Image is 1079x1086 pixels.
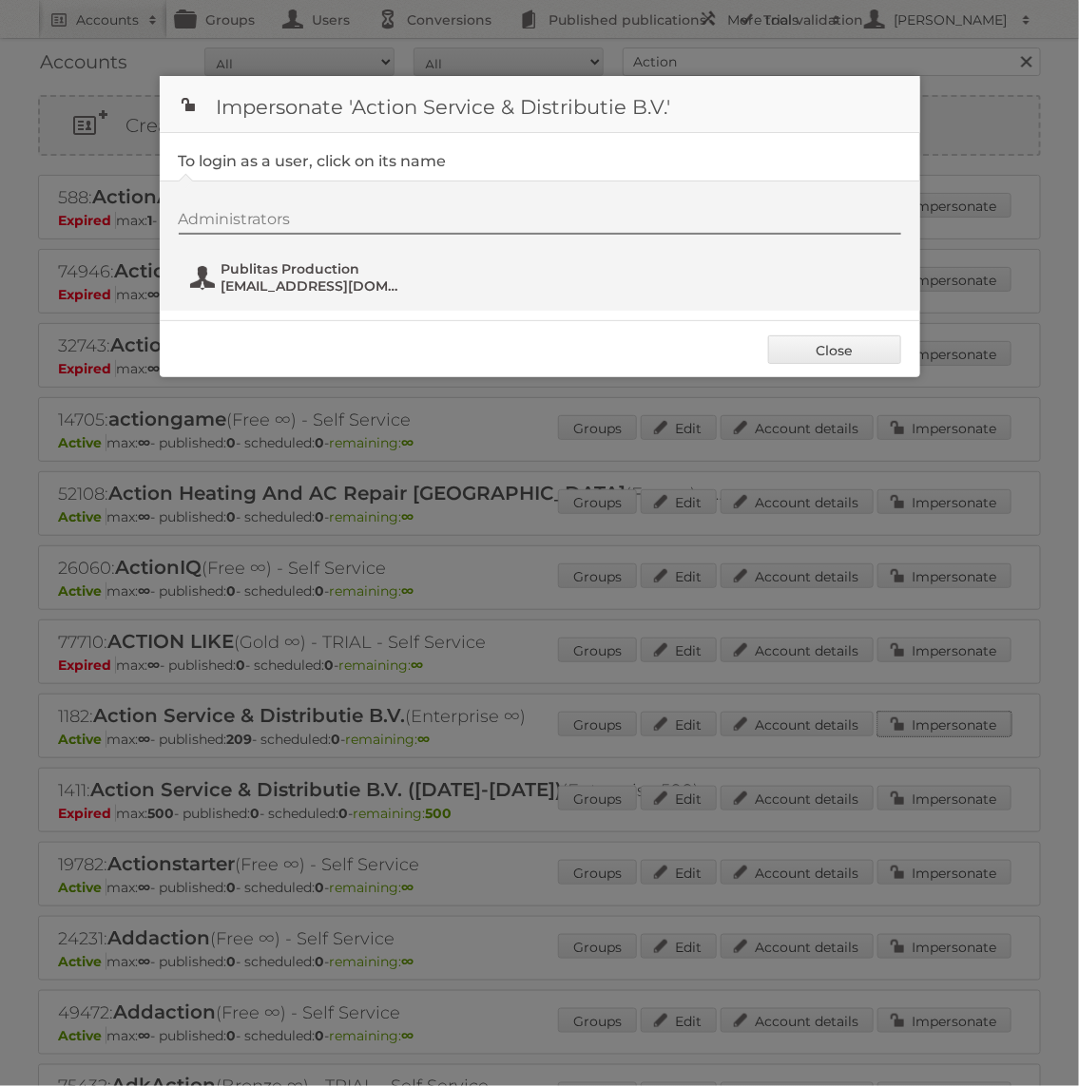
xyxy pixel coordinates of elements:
[160,76,920,133] h1: Impersonate 'Action Service & Distributie B.V.'
[179,152,447,170] legend: To login as a user, click on its name
[768,335,901,364] a: Close
[222,260,406,277] span: Publitas Production
[179,210,901,235] div: Administrators
[222,277,406,295] span: [EMAIL_ADDRESS][DOMAIN_NAME]
[188,258,412,296] button: Publitas Production [EMAIL_ADDRESS][DOMAIN_NAME]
